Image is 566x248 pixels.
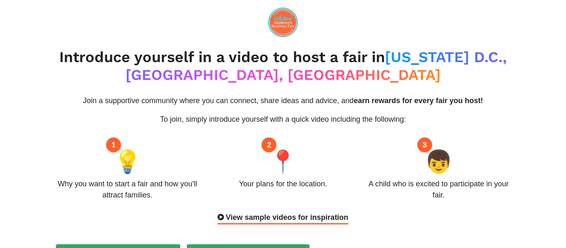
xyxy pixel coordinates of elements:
span: [US_STATE] D.C., [GEOGRAPHIC_DATA], [GEOGRAPHIC_DATA] [126,48,507,84]
div: Why you want to start a fair and how you'll attract families. [56,178,199,201]
span: 📍 [269,145,297,178]
div: 2 [261,137,276,152]
div: View sample videos for inspiration [218,212,348,224]
div: Your plans for the location. [239,178,327,190]
span: 💡 [114,145,141,178]
p: Join a supportive community where you can connect, share ideas and advice, and [56,95,510,106]
div: A child who is excited to participate in your fair. [367,178,510,201]
span: 👦 [425,145,452,178]
p: To join, simply introduce yourself with a quick video including the following: [56,114,510,125]
h2: Introduce yourself in a video to host a fair in [56,48,510,84]
span: earn rewards for every fair you host! [354,96,483,105]
div: 3 [417,137,432,152]
div: 1 [106,137,121,152]
img: logo-09e7f61fd0461591446672a45e28a4aa4e3f772ea81a4ddf9c7371a8bcc222a1.png [268,7,298,37]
